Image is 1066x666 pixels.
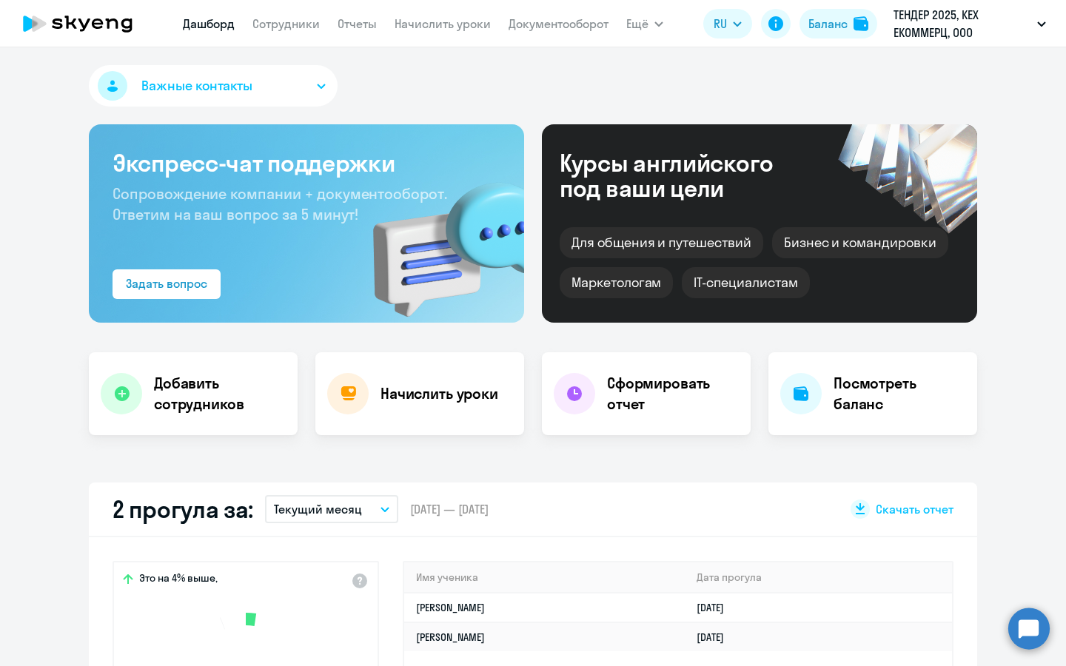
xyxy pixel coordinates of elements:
[703,9,752,38] button: RU
[113,494,253,524] h2: 2 прогула за:
[607,373,739,414] h4: Сформировать отчет
[139,571,218,589] span: Это на 4% выше,
[381,383,498,404] h4: Начислить уроки
[894,6,1031,41] p: ТЕНДЕР 2025, КЕХ ЕКОММЕРЦ, ООО
[338,16,377,31] a: Отчеты
[626,9,663,38] button: Ещё
[799,9,877,38] button: Балансbalance
[183,16,235,31] a: Дашборд
[274,500,362,518] p: Текущий месяц
[886,6,1053,41] button: ТЕНДЕР 2025, КЕХ ЕКОММЕРЦ, ООО
[410,501,489,517] span: [DATE] — [DATE]
[834,373,965,414] h4: Посмотреть баланс
[154,373,286,414] h4: Добавить сотрудников
[404,562,685,593] th: Имя ученика
[395,16,491,31] a: Начислить уроки
[252,16,320,31] a: Сотрудники
[352,156,524,323] img: bg-img
[808,15,848,33] div: Баланс
[416,630,485,644] a: [PERSON_NAME]
[89,65,338,107] button: Важные контакты
[416,601,485,614] a: [PERSON_NAME]
[697,601,736,614] a: [DATE]
[141,76,252,95] span: Важные контакты
[126,275,207,292] div: Задать вопрос
[560,150,813,201] div: Курсы английского под ваши цели
[685,562,952,593] th: Дата прогула
[876,501,953,517] span: Скачать отчет
[626,15,648,33] span: Ещё
[113,184,447,223] span: Сопровождение компании + документооборот. Ответим на ваш вопрос за 5 минут!
[697,630,736,644] a: [DATE]
[509,16,609,31] a: Документооборот
[854,16,868,31] img: balance
[714,15,727,33] span: RU
[560,227,763,258] div: Для общения и путешествий
[682,267,809,298] div: IT-специалистам
[113,269,221,299] button: Задать вопрос
[772,227,948,258] div: Бизнес и командировки
[113,148,500,178] h3: Экспресс-чат поддержки
[265,495,398,523] button: Текущий месяц
[560,267,673,298] div: Маркетологам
